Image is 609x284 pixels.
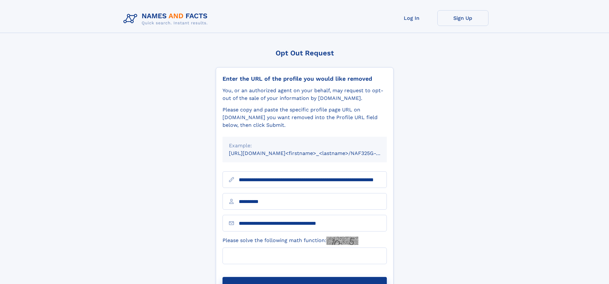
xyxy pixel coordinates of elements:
[223,75,387,82] div: Enter the URL of the profile you would like removed
[223,87,387,102] div: You, or an authorized agent on your behalf, may request to opt-out of the sale of your informatio...
[223,237,358,245] label: Please solve the following math function:
[229,150,399,156] small: [URL][DOMAIN_NAME]<firstname>_<lastname>/NAF325G-xxxxxxxx
[121,10,213,28] img: Logo Names and Facts
[437,10,488,26] a: Sign Up
[223,106,387,129] div: Please copy and paste the specific profile page URL on [DOMAIN_NAME] you want removed into the Pr...
[216,49,394,57] div: Opt Out Request
[229,142,380,150] div: Example:
[386,10,437,26] a: Log In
